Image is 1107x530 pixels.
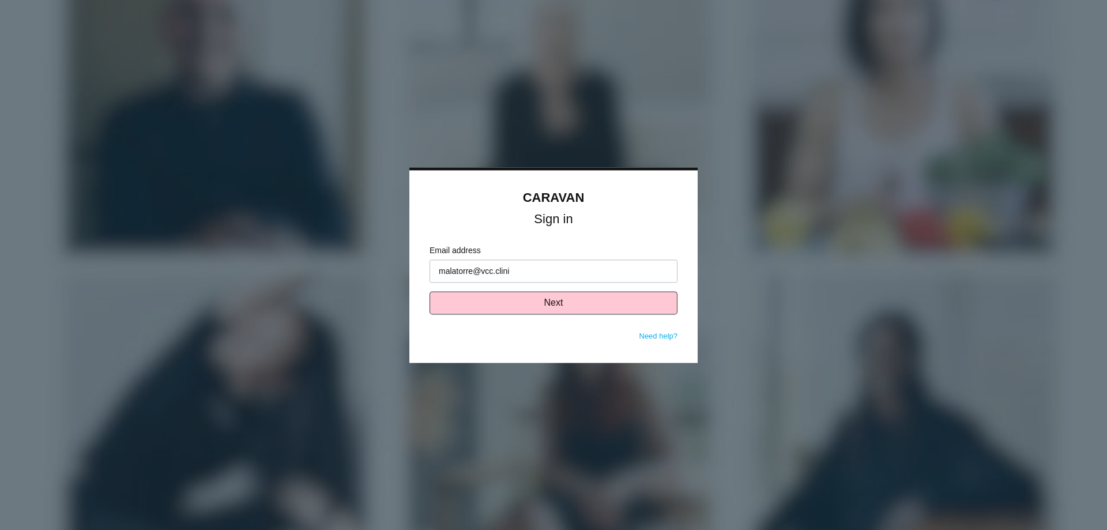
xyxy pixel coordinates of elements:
label: Email address [430,245,677,257]
h1: Sign in [430,214,677,224]
input: Enter your email address [430,260,677,283]
a: Need help? [639,332,678,340]
a: CARAVAN [523,190,585,205]
button: Next [430,291,677,314]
